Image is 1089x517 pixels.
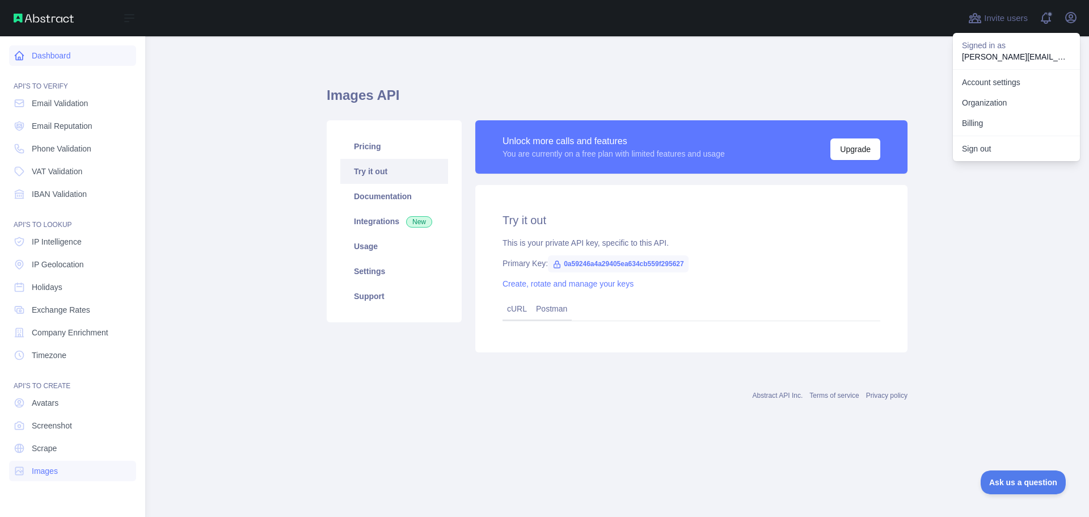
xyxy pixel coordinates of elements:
span: 0a59246a4a29405ea634cb559f295627 [548,255,689,272]
a: Phone Validation [9,138,136,159]
a: Postman [531,300,572,318]
a: Support [340,284,448,309]
a: Integrations New [340,209,448,234]
div: API'S TO VERIFY [9,68,136,91]
a: Avatars [9,393,136,413]
a: IP Intelligence [9,232,136,252]
span: Images [32,465,58,477]
a: Email Validation [9,93,136,114]
p: Signed in as [962,40,1071,51]
button: Sign out [953,138,1080,159]
div: This is your private API key, specific to this API. [503,237,880,249]
button: Upgrade [830,138,880,160]
a: Documentation [340,184,448,209]
span: Avatars [32,397,58,409]
a: Screenshot [9,415,136,436]
a: Create, rotate and manage your keys [503,279,634,288]
a: Account settings [953,72,1080,93]
span: Company Enrichment [32,327,108,338]
span: Screenshot [32,420,72,431]
a: Organization [953,93,1080,113]
a: VAT Validation [9,161,136,182]
a: Exchange Rates [9,300,136,320]
span: IP Geolocation [32,259,84,270]
a: Abstract API Inc. [753,392,803,400]
span: Exchange Rates [32,304,90,316]
a: Holidays [9,277,136,297]
span: Holidays [32,281,62,293]
span: Timezone [32,350,66,361]
a: Email Reputation [9,116,136,136]
button: Billing [953,113,1080,133]
span: VAT Validation [32,166,82,177]
a: Privacy policy [866,392,907,400]
button: Invite users [966,9,1030,27]
a: cURL [507,304,527,313]
p: [PERSON_NAME][EMAIL_ADDRESS][PERSON_NAME][DOMAIN_NAME] [962,51,1071,62]
div: Unlock more calls and features [503,134,725,148]
a: Terms of service [809,392,859,400]
a: Scrape [9,438,136,459]
a: Images [9,461,136,481]
a: Try it out [340,159,448,184]
span: New [406,216,432,228]
h1: Images API [327,86,907,114]
span: Email Reputation [32,120,92,132]
a: Company Enrichment [9,322,136,343]
a: Pricing [340,134,448,159]
span: Phone Validation [32,143,91,154]
h2: Try it out [503,212,880,228]
div: API'S TO CREATE [9,368,136,390]
div: You are currently on a free plan with limited features and usage [503,148,725,159]
span: Email Validation [32,98,88,109]
a: Timezone [9,345,136,365]
a: Usage [340,234,448,259]
div: API'S TO LOOKUP [9,207,136,229]
span: Scrape [32,443,57,454]
a: Settings [340,259,448,284]
span: Invite users [984,12,1028,25]
div: Primary Key: [503,258,880,269]
a: IBAN Validation [9,184,136,204]
iframe: Toggle Customer Support [981,470,1066,494]
a: Dashboard [9,45,136,66]
span: IBAN Validation [32,188,87,200]
img: Abstract API [14,14,74,23]
a: IP Geolocation [9,254,136,275]
span: IP Intelligence [32,236,82,247]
